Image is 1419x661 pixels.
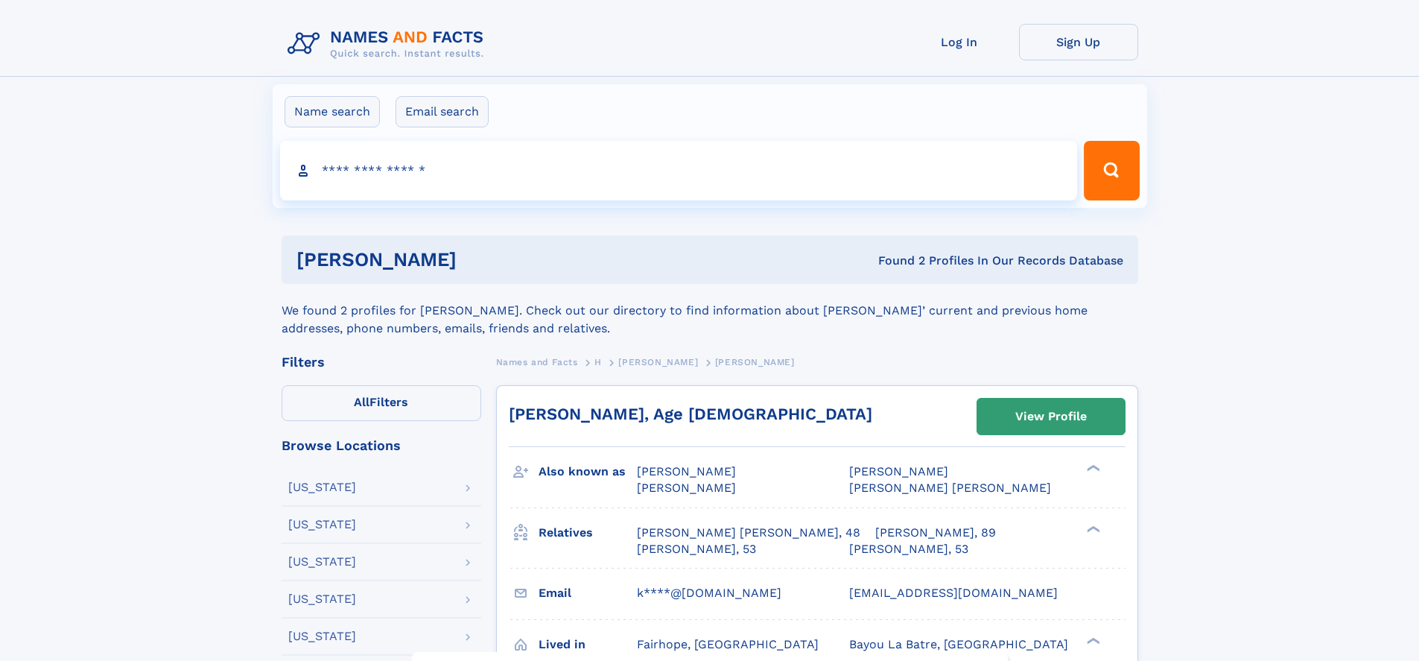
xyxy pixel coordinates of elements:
span: Fairhope, [GEOGRAPHIC_DATA] [637,637,819,651]
h1: [PERSON_NAME] [296,250,667,269]
label: Filters [282,385,481,421]
h3: Email [539,581,637,606]
div: [US_STATE] [288,630,356,642]
span: Bayou La Batre, [GEOGRAPHIC_DATA] [849,637,1068,651]
a: [PERSON_NAME], 53 [637,541,756,557]
a: View Profile [977,399,1125,434]
div: Found 2 Profiles In Our Records Database [667,253,1123,269]
div: [US_STATE] [288,556,356,568]
a: H [594,352,602,371]
span: All [354,395,369,409]
div: View Profile [1015,399,1087,434]
h3: Lived in [539,632,637,657]
a: Names and Facts [496,352,578,371]
a: [PERSON_NAME] [618,352,698,371]
span: [PERSON_NAME] [637,481,736,495]
div: [US_STATE] [288,481,356,493]
label: Name search [285,96,380,127]
div: ❯ [1083,524,1101,534]
h3: Also known as [539,459,637,484]
a: Sign Up [1019,24,1138,60]
a: [PERSON_NAME], 89 [875,525,996,541]
div: [US_STATE] [288,519,356,531]
span: [EMAIL_ADDRESS][DOMAIN_NAME] [849,586,1058,600]
div: ❯ [1083,636,1101,645]
input: search input [280,141,1078,200]
label: Email search [396,96,489,127]
a: [PERSON_NAME], 53 [849,541,968,557]
h3: Relatives [539,520,637,545]
div: Filters [282,355,481,369]
div: We found 2 profiles for [PERSON_NAME]. Check out our directory to find information about [PERSON_... [282,284,1138,338]
span: [PERSON_NAME] [715,357,795,367]
span: [PERSON_NAME] [637,464,736,478]
div: ❯ [1083,464,1101,473]
span: [PERSON_NAME] [618,357,698,367]
div: Browse Locations [282,439,481,452]
button: Search Button [1084,141,1139,200]
div: [US_STATE] [288,593,356,605]
a: [PERSON_NAME] [PERSON_NAME], 48 [637,525,860,541]
span: [PERSON_NAME] [PERSON_NAME] [849,481,1051,495]
img: Logo Names and Facts [282,24,496,64]
span: [PERSON_NAME] [849,464,948,478]
a: [PERSON_NAME], Age [DEMOGRAPHIC_DATA] [509,405,872,423]
span: H [594,357,602,367]
a: Log In [900,24,1019,60]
